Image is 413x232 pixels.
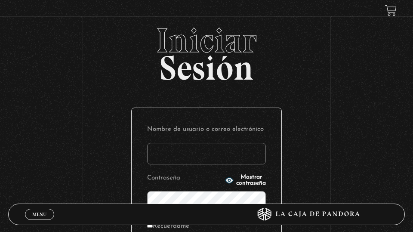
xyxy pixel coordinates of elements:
label: Nombre de usuario o correo electrónico [147,124,266,136]
a: View your shopping cart [385,5,397,16]
button: Mostrar contraseña [225,174,266,186]
input: Recuérdame [147,222,153,228]
span: Menu [32,212,46,217]
span: Iniciar [8,23,405,58]
label: Contraseña [147,172,222,185]
span: Cerrar [29,219,49,225]
span: Mostrar contraseña [236,174,266,186]
h2: Sesión [8,23,405,78]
